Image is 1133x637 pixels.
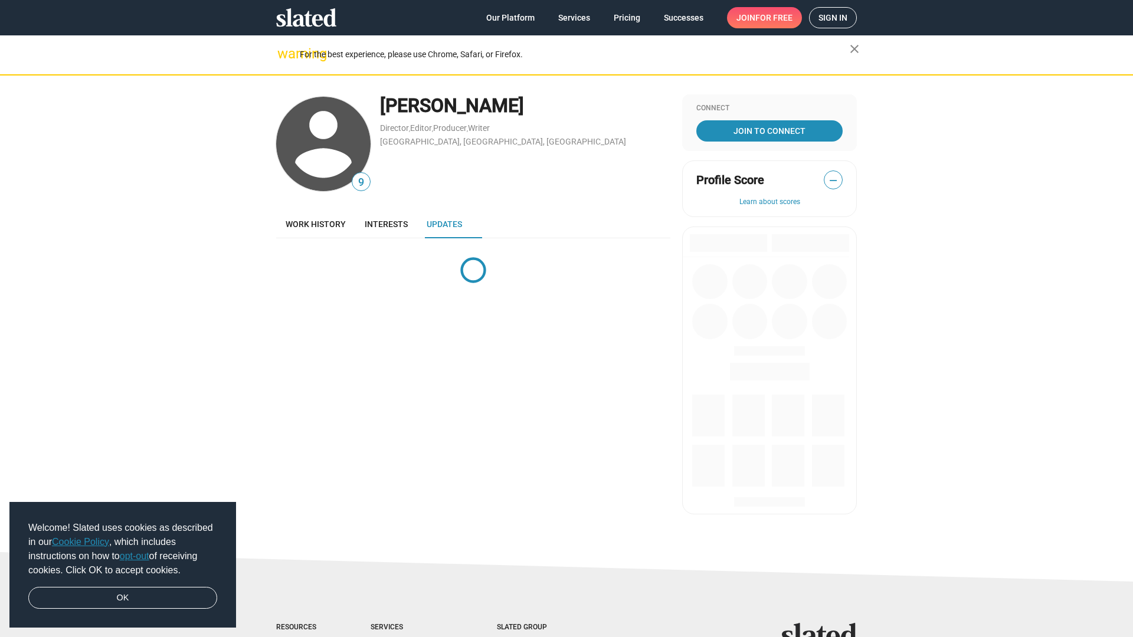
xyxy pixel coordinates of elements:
span: Sign in [818,8,847,28]
button: Learn about scores [696,198,843,207]
div: For the best experience, please use Chrome, Safari, or Firefox. [300,47,850,63]
mat-icon: close [847,42,862,56]
span: Updates [427,219,462,229]
a: [GEOGRAPHIC_DATA], [GEOGRAPHIC_DATA], [GEOGRAPHIC_DATA] [380,137,626,146]
a: Joinfor free [727,7,802,28]
span: Welcome! Slated uses cookies as described in our , which includes instructions on how to of recei... [28,521,217,577]
span: — [824,173,842,188]
div: Services [371,623,450,632]
a: Producer [433,123,467,133]
mat-icon: warning [277,47,292,61]
span: Services [558,7,590,28]
span: Interests [365,219,408,229]
a: Writer [468,123,490,133]
a: Director [380,123,409,133]
span: Join To Connect [699,120,840,142]
span: Work history [286,219,346,229]
div: Resources [276,623,323,632]
div: [PERSON_NAME] [380,93,670,119]
a: Sign in [809,7,857,28]
span: for free [755,7,793,28]
div: Slated Group [497,623,577,632]
span: 9 [352,175,370,191]
span: , [432,126,433,132]
a: Updates [417,210,471,238]
span: , [467,126,468,132]
a: Editor [410,123,432,133]
a: Services [549,7,600,28]
a: Successes [654,7,713,28]
div: cookieconsent [9,502,236,628]
a: opt-out [120,551,149,561]
span: Join [736,7,793,28]
a: Interests [355,210,417,238]
a: Join To Connect [696,120,843,142]
div: Connect [696,104,843,113]
span: Our Platform [486,7,535,28]
span: Profile Score [696,172,764,188]
span: Successes [664,7,703,28]
a: Pricing [604,7,650,28]
span: Pricing [614,7,640,28]
a: Our Platform [477,7,544,28]
a: dismiss cookie message [28,587,217,609]
span: , [409,126,410,132]
a: Work history [276,210,355,238]
a: Cookie Policy [52,537,109,547]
